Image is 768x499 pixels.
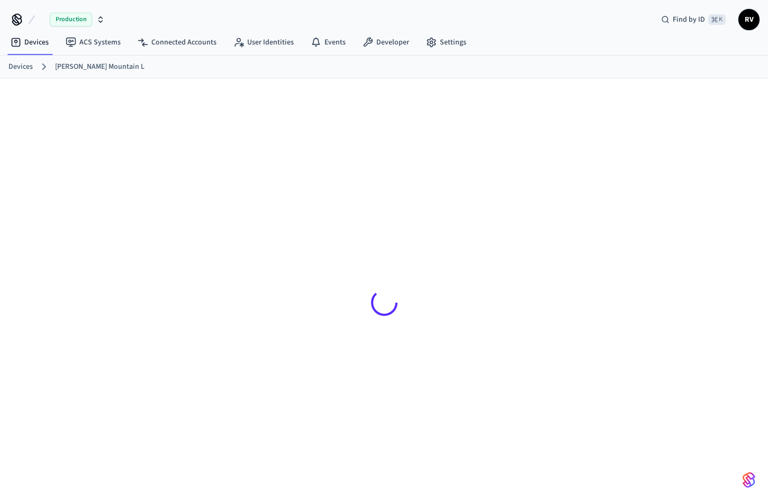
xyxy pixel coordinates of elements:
[738,9,760,30] button: RV
[57,33,129,52] a: ACS Systems
[708,14,726,25] span: ⌘ K
[673,14,705,25] span: Find by ID
[2,33,57,52] a: Devices
[225,33,302,52] a: User Identities
[302,33,354,52] a: Events
[354,33,418,52] a: Developer
[743,471,755,488] img: SeamLogoGradient.69752ec5.svg
[418,33,475,52] a: Settings
[8,61,33,72] a: Devices
[50,13,92,26] span: Production
[55,61,144,72] a: [PERSON_NAME] Mountain L
[653,10,734,29] div: Find by ID⌘ K
[739,10,758,29] span: RV
[129,33,225,52] a: Connected Accounts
